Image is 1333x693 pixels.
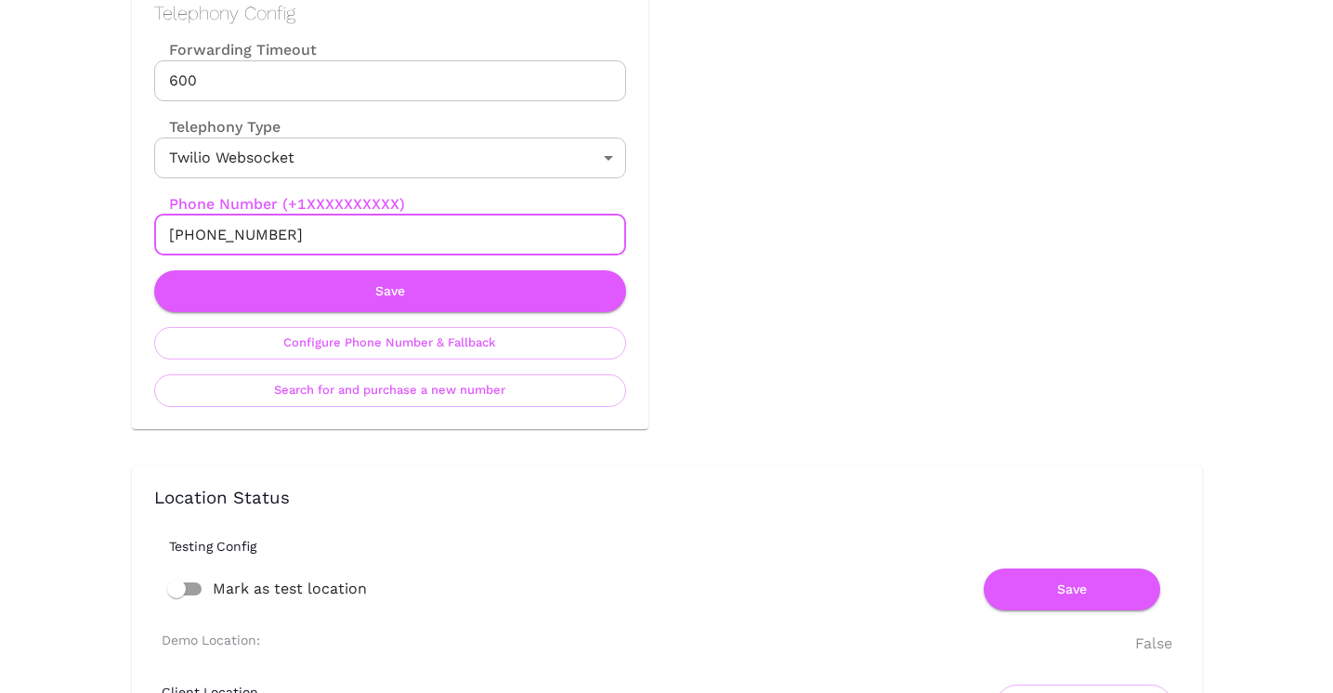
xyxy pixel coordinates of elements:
label: Forwarding Timeout [154,39,626,60]
h6: Demo Location: [162,633,260,647]
h2: Telephony Config [154,2,626,24]
div: Twilio Websocket [154,137,626,178]
label: Telephony Type [154,116,281,137]
div: False [1135,633,1172,655]
button: Configure Phone Number & Fallback [154,327,626,360]
button: Save [984,569,1160,610]
h3: Location Status [154,489,1180,509]
span: Mark as test location [213,578,367,600]
label: Phone Number (+1XXXXXXXXXX) [154,193,626,215]
button: Save [154,270,626,312]
h6: Testing Config [169,539,1195,554]
button: Search for and purchase a new number [154,374,626,407]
